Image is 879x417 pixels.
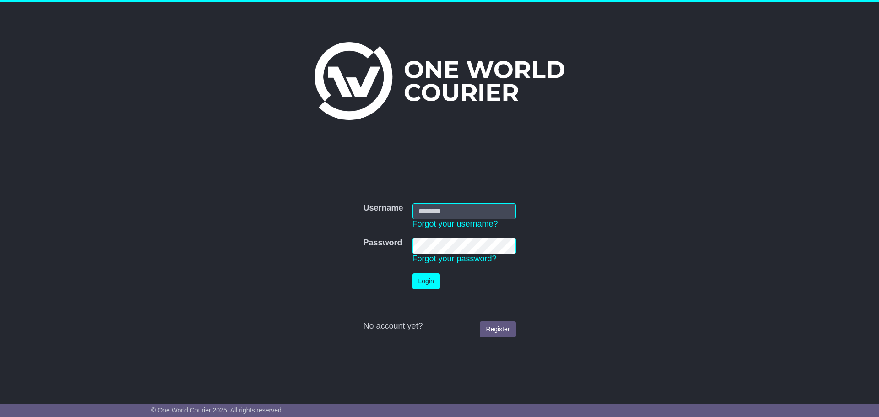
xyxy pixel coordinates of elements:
a: Register [480,321,515,337]
img: One World [315,42,564,120]
div: No account yet? [363,321,515,331]
span: © One World Courier 2025. All rights reserved. [151,406,283,414]
label: Username [363,203,403,213]
a: Forgot your username? [412,219,498,228]
button: Login [412,273,440,289]
a: Forgot your password? [412,254,497,263]
label: Password [363,238,402,248]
